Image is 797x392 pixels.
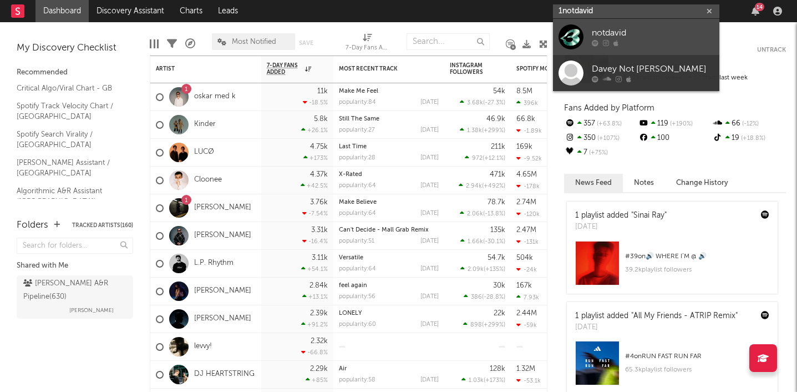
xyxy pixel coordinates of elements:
[420,183,439,189] div: [DATE]
[564,104,654,112] span: Fans Added by Platform
[306,376,328,384] div: +85 %
[339,116,379,122] a: Still The Same
[712,131,786,145] div: 19
[631,212,667,219] a: "Sinai Ray"
[464,293,505,300] div: ( )
[194,342,212,351] a: levvy!
[310,365,328,373] div: 2.29k
[303,99,328,106] div: -18.5 %
[757,44,786,56] button: Untrack
[310,171,328,178] div: 4.37k
[339,172,439,178] div: X-Rated
[625,363,769,376] div: 65.3k playlist followers
[17,128,122,151] a: Spotify Search Virality / [GEOGRAPHIC_DATA]
[516,365,535,373] div: 1.32M
[346,28,390,60] div: 7-Day Fans Added (7-Day Fans Added)
[484,294,504,300] span: -28.8 %
[420,127,439,133] div: [DATE]
[339,227,429,233] a: Can't Decide - Mall Grab Remix
[665,174,739,192] button: Change History
[468,267,484,273] span: 2.09k
[72,223,133,228] button: Tracked Artists(160)
[339,255,439,261] div: Versatile
[467,211,483,217] span: 2.06k
[484,322,504,328] span: +299 %
[69,304,114,317] span: [PERSON_NAME]
[564,117,638,131] div: 357
[485,100,504,106] span: -27.3 %
[17,157,122,179] a: [PERSON_NAME] Assistant / [GEOGRAPHIC_DATA]
[553,55,719,91] a: Davey Not [PERSON_NAME]
[420,155,439,161] div: [DATE]
[553,19,719,55] a: notdavid
[314,115,328,123] div: 5.8k
[460,265,505,273] div: ( )
[516,377,541,384] div: -53.1k
[299,40,313,46] button: Save
[516,310,537,317] div: 2.44M
[301,349,328,356] div: -66.8 %
[575,222,667,233] div: [DATE]
[339,366,439,372] div: Air
[625,250,769,263] div: # 39 on 🔊 WHERE I’M @ 🔊
[587,150,608,156] span: +75 %
[194,92,236,102] a: oskar med k
[339,88,378,94] a: Make Me Feel
[311,227,328,234] div: 3.31k
[17,100,122,123] a: Spotify Track Velocity Chart / [GEOGRAPHIC_DATA]
[466,183,482,189] span: 2.94k
[623,174,665,192] button: Notes
[339,172,362,178] a: X-Rated
[485,211,504,217] span: -13.8 %
[755,3,764,11] div: 14
[339,144,367,150] a: Last Time
[592,27,714,40] div: notdavid
[469,378,484,384] span: 1.03k
[194,287,251,296] a: [PERSON_NAME]
[712,117,786,131] div: 66
[467,100,483,106] span: 3.68k
[339,377,375,383] div: popularity: 58
[564,174,623,192] button: News Feed
[485,239,504,245] span: -30.1 %
[450,62,489,76] div: Instagram Followers
[17,66,133,79] div: Recommended
[339,88,439,94] div: Make Me Feel
[575,210,667,222] div: 1 playlist added
[468,239,483,245] span: 1.66k
[23,277,124,304] div: [PERSON_NAME] A&R Pipeline ( 630 )
[420,210,439,217] div: [DATE]
[516,171,537,178] div: 4.65M
[516,227,536,234] div: 2.47M
[339,310,362,316] a: LONELY
[488,254,505,262] div: 54.7k
[339,321,376,328] div: popularity: 60
[194,148,214,157] a: LUCØ
[625,263,769,277] div: 39.2k playlist followers
[460,127,505,134] div: ( )
[301,182,328,189] div: +42.5 %
[339,144,439,150] div: Last Time
[564,145,638,160] div: 7
[460,210,505,217] div: ( )
[303,154,328,162] div: +173 %
[301,321,328,328] div: +91.2 %
[339,366,347,372] a: Air
[339,199,377,205] a: Make Believe
[740,121,759,127] span: -12 %
[485,267,504,273] span: +135 %
[17,42,133,55] div: My Discovery Checklist
[150,28,159,60] div: Edit Columns
[516,143,532,150] div: 169k
[595,121,622,127] span: +63.8 %
[516,238,539,245] div: -131k
[339,283,439,289] div: feel again
[309,282,328,289] div: 2.84k
[490,171,505,178] div: 471k
[339,227,439,233] div: Can't Decide - Mall Grab Remix
[194,120,216,129] a: Kinder
[420,321,439,328] div: [DATE]
[516,199,536,206] div: 2.74M
[592,63,714,76] div: Davey Not [PERSON_NAME]
[485,378,504,384] span: +173 %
